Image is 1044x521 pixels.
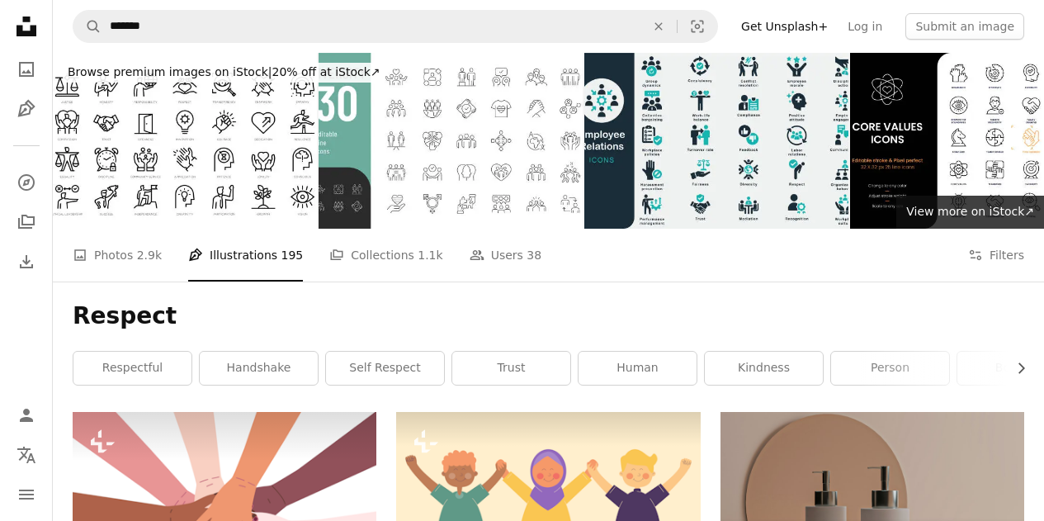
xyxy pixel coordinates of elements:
[73,229,162,282] a: Photos 2.9k
[10,166,43,199] a: Explore
[73,10,718,43] form: Find visuals sitewide
[831,352,949,385] a: person
[678,11,717,42] button: Visual search
[10,478,43,511] button: Menu
[326,352,444,385] a: self respect
[418,246,442,264] span: 1.1k
[200,352,318,385] a: handshake
[10,399,43,432] a: Log in / Sign up
[968,229,1024,282] button: Filters
[73,11,102,42] button: Search Unsplash
[527,246,541,264] span: 38
[579,352,697,385] a: human
[73,352,191,385] a: respectful
[838,13,892,40] a: Log in
[906,205,1034,218] span: View more on iStock ↗
[640,11,677,42] button: Clear
[470,229,542,282] a: Users 38
[319,53,583,229] img: Diversity Line Editable Icons set.
[68,65,380,78] span: 20% off at iStock ↗
[10,92,43,126] a: Illustrations
[1006,352,1024,385] button: scroll list to the right
[731,13,838,40] a: Get Unsplash+
[396,490,700,504] a: A group of people standing next to each other
[73,301,1024,331] h1: Respect
[452,352,570,385] a: trust
[10,206,43,239] a: Collections
[896,196,1044,229] a: View more on iStock↗
[705,352,823,385] a: kindness
[10,53,43,86] a: Photos
[584,53,848,229] img: Employee Relations solid icons collection. Human resource management, Communication, Employee, Re...
[10,245,43,278] a: Download History
[53,53,317,229] img: Core Values: Foundational Principles Icons
[329,229,442,282] a: Collections 1.1k
[137,246,162,264] span: 2.9k
[68,65,272,78] span: Browse premium images on iStock |
[10,438,43,471] button: Language
[53,53,395,92] a: Browse premium images on iStock|20% off at iStock↗
[905,13,1024,40] button: Submit an image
